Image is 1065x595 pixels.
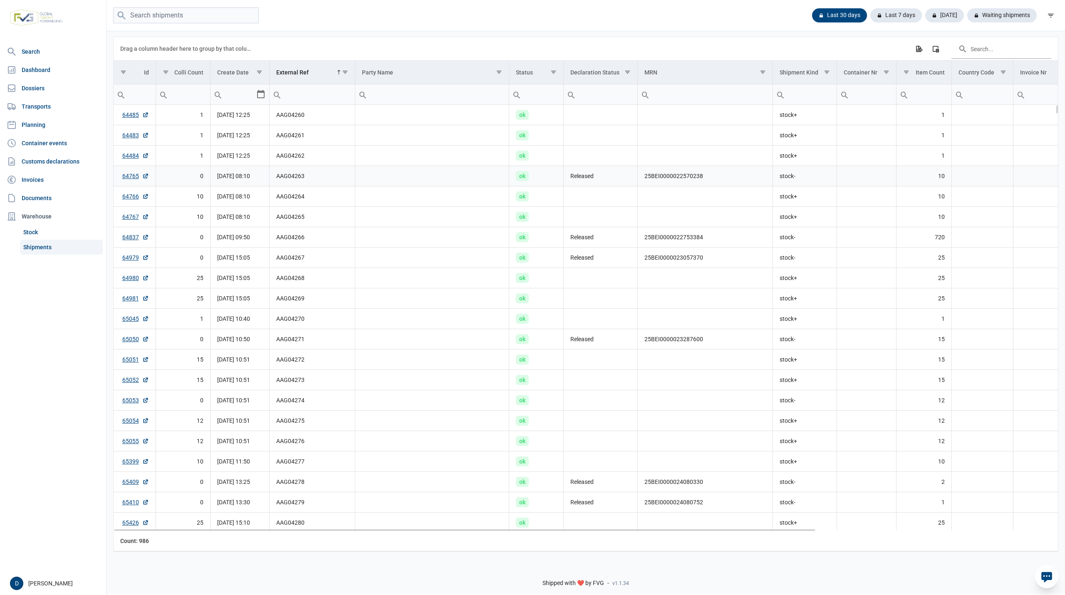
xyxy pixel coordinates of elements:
a: 64837 [122,233,149,241]
a: Transports [3,98,103,115]
span: [DATE] 10:51 [217,377,250,383]
div: Export all data to Excel [911,41,926,56]
span: ok [516,110,529,120]
td: AAG04263 [270,166,355,186]
td: stock- [773,472,837,492]
td: 10 [896,186,951,207]
td: stock+ [773,125,837,146]
span: [DATE] 10:40 [217,315,250,322]
td: Column Country Code [951,61,1013,84]
div: Search box [156,84,171,104]
span: ok [516,456,529,466]
a: Shipments [20,240,103,255]
div: Search box [564,84,579,104]
td: stock- [773,166,837,186]
td: 1 [896,105,951,125]
a: 65399 [122,457,149,466]
td: AAG04266 [270,227,355,248]
td: 12 [896,431,951,451]
div: Search box [897,84,911,104]
span: ok [516,273,529,283]
td: Column Party Name [355,61,509,84]
input: Filter cell [211,84,256,104]
span: [DATE] 15:05 [217,295,250,302]
td: 0 [156,248,211,268]
td: 1 [896,492,951,513]
div: Data grid toolbar [120,37,1051,60]
a: 64980 [122,274,149,282]
td: AAG04277 [270,451,355,472]
span: ok [516,477,529,487]
div: Id [144,69,149,76]
div: Select [256,84,266,104]
span: [DATE] 10:51 [217,438,250,444]
td: Filter cell [211,84,270,105]
span: [DATE] 08:10 [217,213,250,220]
div: Search box [773,84,788,104]
a: 65426 [122,518,149,527]
td: 25BEI0000023057370 [638,248,773,268]
td: stock- [773,329,837,350]
span: [DATE] 11:50 [217,458,250,465]
div: Search box [952,84,967,104]
div: Data grid with 986 rows and 18 columns [114,37,1058,551]
div: Search box [355,84,370,104]
td: 15 [156,370,211,390]
td: stock- [773,248,837,268]
td: stock- [773,227,837,248]
td: stock+ [773,431,837,451]
a: Customs declarations [3,153,103,170]
td: 1 [896,146,951,166]
td: Released [564,492,638,513]
td: 12 [156,411,211,431]
input: Filter cell [773,84,837,104]
td: stock+ [773,451,837,472]
div: Column Chooser [928,41,943,56]
input: Search in the data grid [951,39,1051,59]
td: 25 [896,288,951,309]
a: Search [3,43,103,60]
td: 15 [896,350,951,370]
td: Column Declaration Status [564,61,638,84]
td: Released [564,248,638,268]
a: 64766 [122,192,149,201]
span: ok [516,253,529,263]
span: [DATE] 10:51 [217,356,250,363]
td: Released [564,227,638,248]
td: Column Item Count [896,61,951,84]
input: Filter cell [270,84,354,104]
td: stock- [773,492,837,513]
td: 25 [156,268,211,288]
td: AAG04264 [270,186,355,207]
td: AAG04279 [270,492,355,513]
div: Search box [837,84,852,104]
td: 15 [896,329,951,350]
div: Status [516,69,533,76]
input: Filter cell [564,84,637,104]
td: Filter cell [638,84,773,105]
div: Container Nr [844,69,877,76]
span: ok [516,416,529,426]
a: Planning [3,117,103,133]
td: 1 [156,125,211,146]
span: [DATE] 12:25 [217,152,250,159]
span: ok [516,395,529,405]
td: 12 [896,390,951,411]
div: Last 7 days [870,8,922,22]
span: Show filter options for column 'Shipment Kind' [824,69,830,75]
span: ok [516,232,529,242]
td: 0 [156,329,211,350]
div: Invoice Nr [1020,69,1047,76]
a: 65045 [122,315,149,323]
td: Column Colli Count [156,61,211,84]
div: Colli Count [174,69,203,76]
input: Filter cell [897,84,951,104]
span: ok [516,334,529,344]
div: Search box [509,84,524,104]
a: 65409 [122,478,149,486]
div: Create Date [217,69,249,76]
span: [DATE] 08:10 [217,173,250,179]
button: D [10,577,23,590]
td: AAG04272 [270,350,355,370]
td: stock+ [773,146,837,166]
